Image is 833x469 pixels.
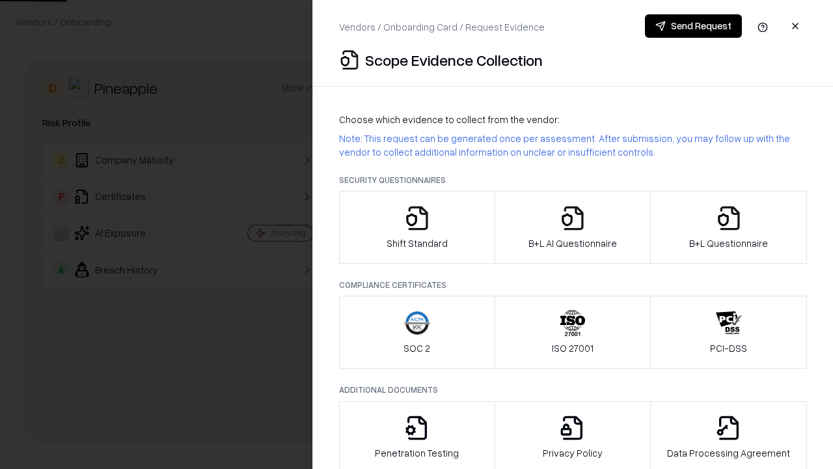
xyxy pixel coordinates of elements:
button: Send Request [645,14,742,38]
p: Compliance Certificates [339,279,807,291]
p: B+L AI Questionnaire [528,236,617,250]
p: Penetration Testing [375,446,459,460]
button: PCI-DSS [650,296,807,369]
p: Additional Documents [339,384,807,395]
p: Vendors / Onboarding Card / Request Evidence [339,20,545,34]
button: ISO 27001 [495,296,651,369]
p: Security Questionnaires [339,175,807,186]
button: B+L AI Questionnaire [495,191,651,264]
p: PCI-DSS [710,341,747,355]
p: Note: This request can be generated once per assessment. After submission, you may follow up with... [339,132,807,159]
p: B+L Questionnaire [689,236,768,250]
button: Shift Standard [339,191,495,264]
p: ISO 27001 [552,341,594,355]
p: Shift Standard [387,236,448,250]
p: SOC 2 [403,341,430,355]
p: Data Processing Agreement [667,446,790,460]
button: SOC 2 [339,296,495,369]
p: Choose which evidence to collect from the vendor: [339,113,807,126]
p: Privacy Policy [543,446,603,460]
p: Scope Evidence Collection [365,50,543,70]
button: B+L Questionnaire [650,191,807,264]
